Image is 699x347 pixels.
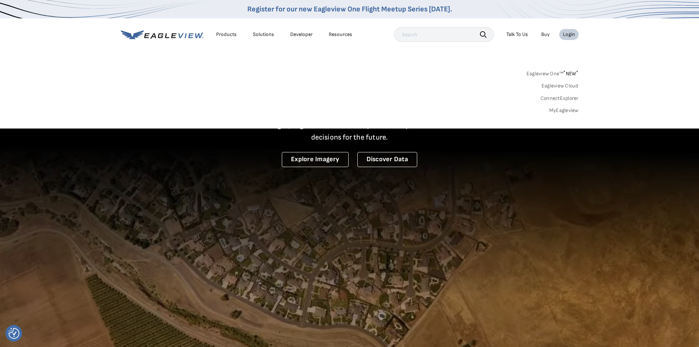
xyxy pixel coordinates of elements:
a: Eagleview Cloud [542,83,579,89]
button: Consent Preferences [8,328,19,339]
a: Discover Data [357,152,417,167]
a: Register for our new Eagleview One Flight Meetup Series [DATE]. [247,5,452,14]
a: Buy [541,31,550,38]
div: Products [216,31,237,38]
div: Resources [329,31,352,38]
input: Search [394,27,494,42]
div: Login [563,31,575,38]
a: ConnectExplorer [540,95,579,102]
a: Eagleview One™*NEW* [527,68,579,77]
a: Developer [290,31,313,38]
img: Revisit consent button [8,328,19,339]
span: NEW [563,71,578,77]
a: MyEagleview [549,107,579,114]
div: Solutions [253,31,274,38]
div: Talk To Us [506,31,528,38]
a: Explore Imagery [282,152,349,167]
